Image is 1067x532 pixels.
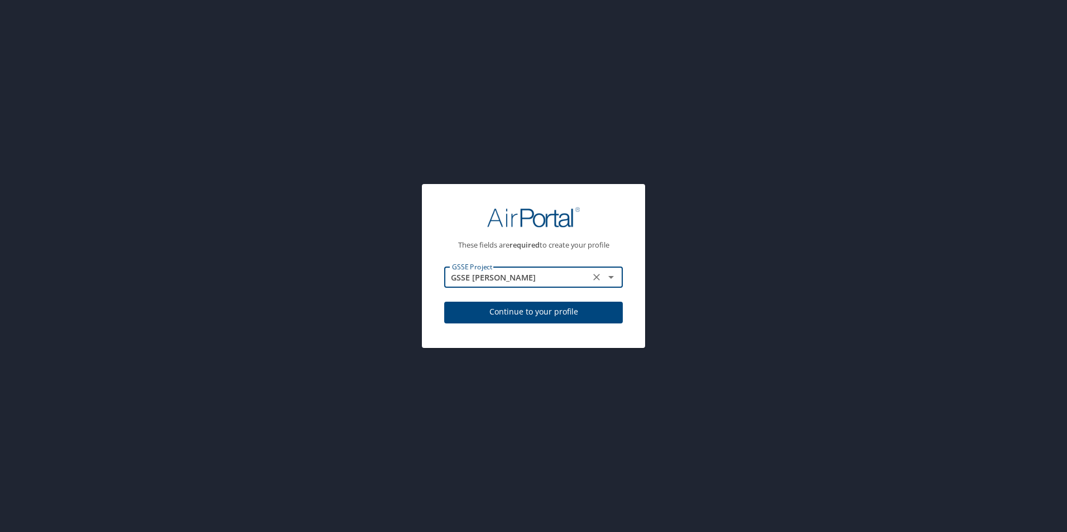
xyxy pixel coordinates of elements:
button: Continue to your profile [444,302,623,323]
button: Open [603,269,619,285]
strong: required [510,240,540,250]
button: Clear [589,269,604,285]
p: These fields are to create your profile [444,241,623,249]
span: Continue to your profile [453,305,614,319]
img: AirPortal Logo [487,206,580,228]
